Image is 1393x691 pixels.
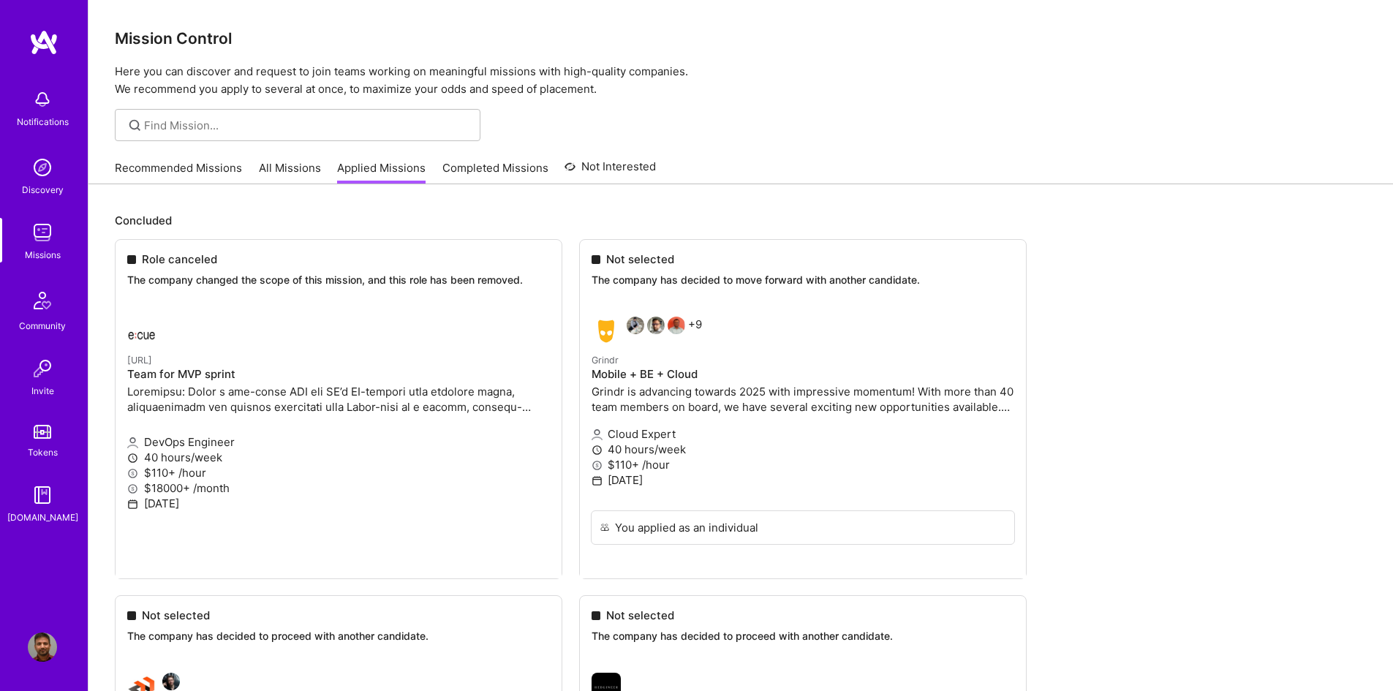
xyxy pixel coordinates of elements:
[115,63,1367,98] p: Here you can discover and request to join teams working on meaningful missions with high-quality ...
[28,480,57,510] img: guide book
[144,118,469,133] input: Find Mission...
[28,354,57,383] img: Invite
[25,247,61,263] div: Missions
[259,160,321,184] a: All Missions
[28,445,58,460] div: Tokens
[28,633,57,662] img: User Avatar
[28,85,57,114] img: bell
[337,160,426,184] a: Applied Missions
[17,114,69,129] div: Notifications
[565,158,656,184] a: Not Interested
[28,218,57,247] img: teamwork
[34,425,51,439] img: tokens
[115,29,1367,48] h3: Mission Control
[7,510,78,525] div: [DOMAIN_NAME]
[115,213,1367,228] p: Concluded
[22,182,64,197] div: Discovery
[442,160,548,184] a: Completed Missions
[19,318,66,333] div: Community
[115,160,242,184] a: Recommended Missions
[28,153,57,182] img: discovery
[29,29,58,56] img: logo
[127,117,143,134] i: icon SearchGrey
[25,283,60,318] img: Community
[24,633,61,662] a: User Avatar
[31,383,54,399] div: Invite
